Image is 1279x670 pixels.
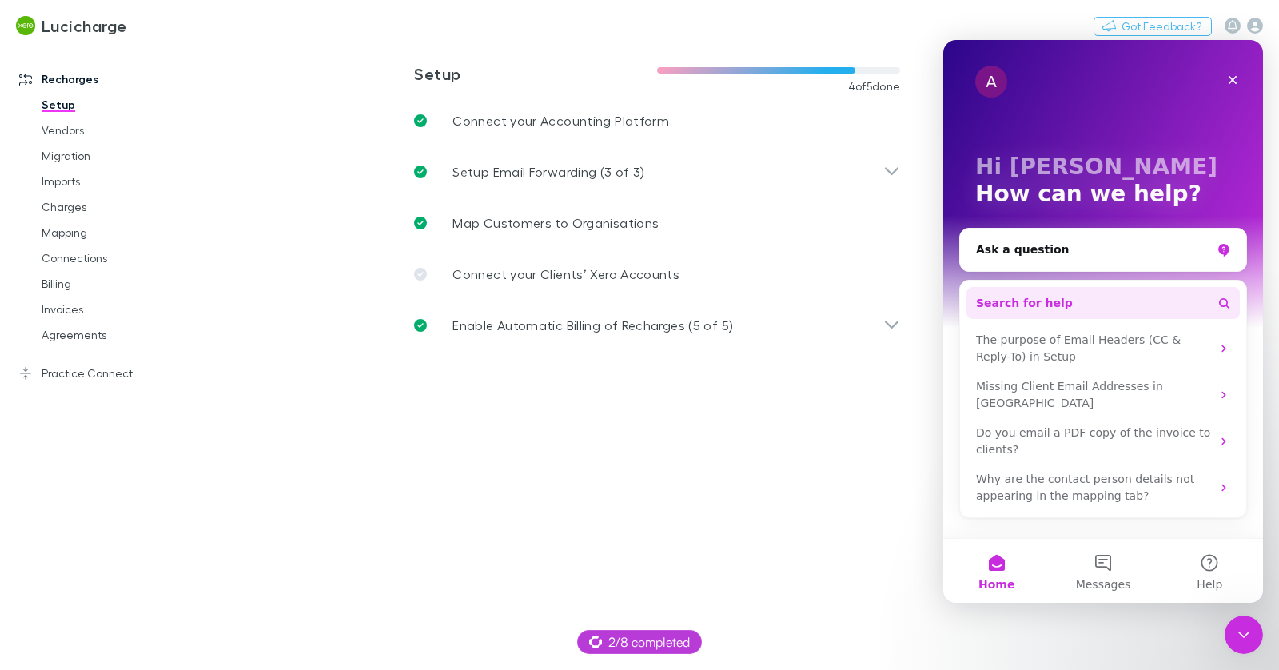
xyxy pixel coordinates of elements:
img: Lucicharge's Logo [16,16,35,35]
h3: Lucicharge [42,16,127,35]
a: Connections [26,245,199,271]
div: Enable Automatic Billing of Recharges (5 of 5) [401,300,913,351]
a: Map Customers to Organisations [401,197,913,249]
a: Billing [26,271,199,297]
a: Lucicharge [6,6,137,45]
p: Connect your Accounting Platform [452,111,669,130]
a: Agreements [26,322,199,348]
a: Charges [26,194,199,220]
button: Got Feedback? [1094,17,1212,36]
p: Setup Email Forwarding (3 of 3) [452,162,644,181]
a: Vendors [26,118,199,143]
a: Imports [26,169,199,194]
p: Enable Automatic Billing of Recharges (5 of 5) [452,316,733,335]
a: Migration [26,143,199,169]
h3: Setup [414,64,657,83]
a: Mapping [26,220,199,245]
a: Practice Connect [3,361,199,386]
p: Map Customers to Organisations [452,213,659,233]
iframe: Intercom live chat [943,40,1263,603]
div: Setup Email Forwarding (3 of 3) [401,146,913,197]
a: Connect your Clients’ Xero Accounts [401,249,913,300]
iframe: Intercom live chat [1225,616,1263,654]
span: 4 of 5 done [848,80,901,93]
a: Connect your Accounting Platform [401,95,913,146]
p: Connect your Clients’ Xero Accounts [452,265,679,284]
a: Invoices [26,297,199,322]
a: Setup [26,92,199,118]
a: Recharges [3,66,199,92]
